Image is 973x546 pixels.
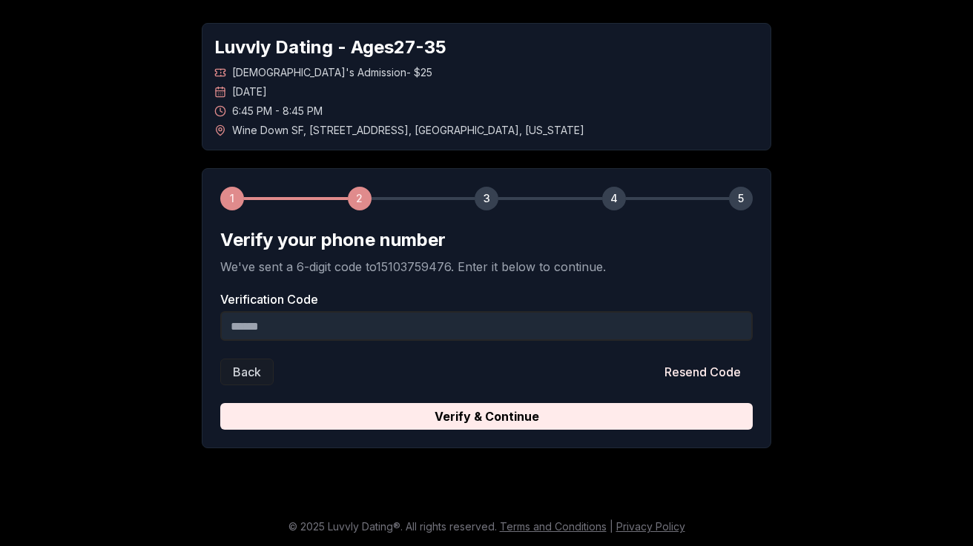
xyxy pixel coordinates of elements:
h2: Verify your phone number [220,228,753,252]
div: 2 [348,187,372,210]
button: Verify & Continue [220,403,753,430]
div: 1 [220,187,244,210]
span: | [610,520,613,533]
span: [DEMOGRAPHIC_DATA]'s Admission - $25 [232,65,432,80]
button: Back [220,359,274,385]
p: We've sent a 6-digit code to 15103759476 . Enter it below to continue. [220,258,753,276]
span: Wine Down SF , [STREET_ADDRESS] , [GEOGRAPHIC_DATA] , [US_STATE] [232,123,584,138]
span: [DATE] [232,84,267,99]
a: Privacy Policy [616,520,685,533]
h1: Luvvly Dating - Ages 27 - 35 [214,36,759,59]
a: Terms and Conditions [500,520,607,533]
span: 6:45 PM - 8:45 PM [232,104,323,119]
div: 5 [729,187,753,210]
label: Verification Code [220,293,753,305]
button: Resend Code [653,359,753,385]
div: 3 [475,187,498,210]
div: 4 [602,187,626,210]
